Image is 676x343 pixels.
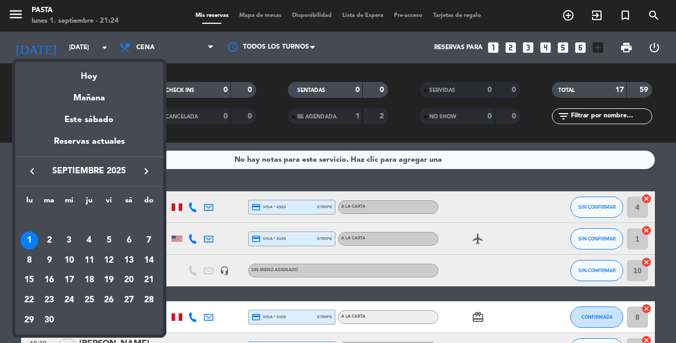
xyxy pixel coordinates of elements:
[21,231,39,249] div: 1
[21,311,39,329] div: 29
[21,252,39,270] div: 8
[40,252,58,270] div: 9
[39,230,59,251] td: 2 de septiembre de 2025
[79,194,99,211] th: jueves
[15,84,163,105] div: Mañana
[119,194,139,211] th: sábado
[39,270,59,290] td: 16 de septiembre de 2025
[20,194,40,211] th: lunes
[59,251,79,271] td: 10 de septiembre de 2025
[100,231,118,249] div: 5
[39,251,59,271] td: 9 de septiembre de 2025
[99,194,119,211] th: viernes
[99,270,119,290] td: 19 de septiembre de 2025
[79,290,99,310] td: 25 de septiembre de 2025
[20,210,159,230] td: SEP.
[79,251,99,271] td: 11 de septiembre de 2025
[20,290,40,310] td: 22 de septiembre de 2025
[139,251,159,271] td: 14 de septiembre de 2025
[140,231,158,249] div: 7
[20,230,40,251] td: 1 de septiembre de 2025
[15,135,163,156] div: Reservas actuales
[139,194,159,211] th: domingo
[120,271,138,289] div: 20
[119,270,139,290] td: 20 de septiembre de 2025
[99,251,119,271] td: 12 de septiembre de 2025
[140,165,153,178] i: keyboard_arrow_right
[139,290,159,310] td: 28 de septiembre de 2025
[39,290,59,310] td: 23 de septiembre de 2025
[60,252,78,270] div: 10
[21,271,39,289] div: 15
[59,290,79,310] td: 24 de septiembre de 2025
[40,311,58,329] div: 30
[119,251,139,271] td: 13 de septiembre de 2025
[21,291,39,309] div: 22
[60,291,78,309] div: 24
[80,291,98,309] div: 25
[80,252,98,270] div: 11
[139,230,159,251] td: 7 de septiembre de 2025
[100,271,118,289] div: 19
[100,252,118,270] div: 12
[120,231,138,249] div: 6
[139,270,159,290] td: 21 de septiembre de 2025
[140,271,158,289] div: 21
[20,310,40,330] td: 29 de septiembre de 2025
[140,252,158,270] div: 14
[79,230,99,251] td: 4 de septiembre de 2025
[23,164,42,178] button: keyboard_arrow_left
[39,194,59,211] th: martes
[20,270,40,290] td: 15 de septiembre de 2025
[15,62,163,84] div: Hoy
[119,290,139,310] td: 27 de septiembre de 2025
[42,164,137,178] span: septiembre 2025
[120,291,138,309] div: 27
[59,270,79,290] td: 17 de septiembre de 2025
[137,164,156,178] button: keyboard_arrow_right
[40,231,58,249] div: 2
[100,291,118,309] div: 26
[99,230,119,251] td: 5 de septiembre de 2025
[60,271,78,289] div: 17
[15,105,163,135] div: Este sábado
[80,271,98,289] div: 18
[140,291,158,309] div: 28
[59,194,79,211] th: miércoles
[80,231,98,249] div: 4
[60,231,78,249] div: 3
[40,271,58,289] div: 16
[99,290,119,310] td: 26 de septiembre de 2025
[119,230,139,251] td: 6 de septiembre de 2025
[20,251,40,271] td: 8 de septiembre de 2025
[40,291,58,309] div: 23
[26,165,39,178] i: keyboard_arrow_left
[59,230,79,251] td: 3 de septiembre de 2025
[120,252,138,270] div: 13
[39,310,59,330] td: 30 de septiembre de 2025
[79,270,99,290] td: 18 de septiembre de 2025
